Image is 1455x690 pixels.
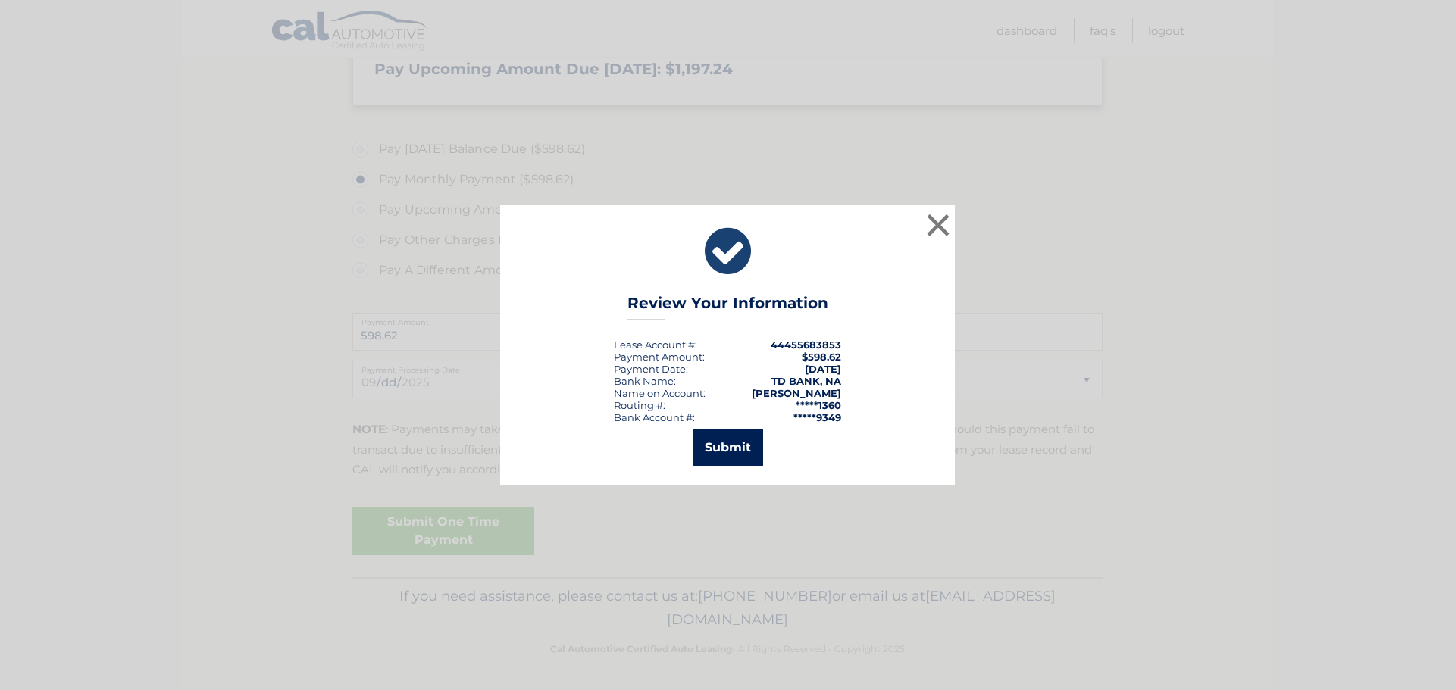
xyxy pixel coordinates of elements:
[805,363,841,375] span: [DATE]
[614,339,697,351] div: Lease Account #:
[627,294,828,320] h3: Review Your Information
[614,387,706,399] div: Name on Account:
[923,210,953,240] button: ×
[614,351,705,363] div: Payment Amount:
[614,399,665,411] div: Routing #:
[614,363,688,375] div: :
[771,375,841,387] strong: TD BANK, NA
[771,339,841,351] strong: 44455683853
[802,351,841,363] span: $598.62
[752,387,841,399] strong: [PERSON_NAME]
[693,429,763,466] button: Submit
[614,363,686,375] span: Payment Date
[614,411,695,423] div: Bank Account #:
[614,375,676,387] div: Bank Name:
